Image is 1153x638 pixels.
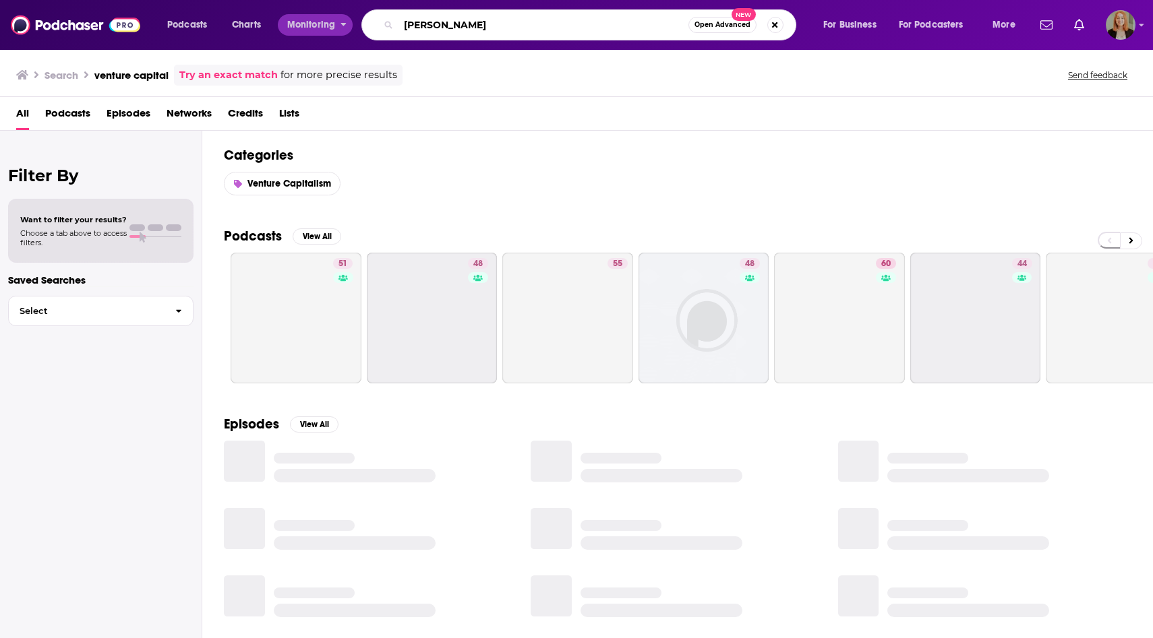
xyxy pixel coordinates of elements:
[899,15,964,34] span: For Podcasters
[639,253,769,383] a: 48
[983,14,1032,36] button: open menu
[823,15,877,34] span: For Business
[1069,13,1090,36] a: Show notifications dropdown
[8,166,194,185] h2: Filter By
[224,416,279,433] h2: Episodes
[333,258,353,269] a: 51
[293,228,341,245] button: View All
[694,22,750,28] span: Open Advanced
[398,14,688,36] input: Search podcasts, credits, & more...
[280,67,397,83] span: for more precise results
[224,147,1131,164] h2: Categories
[774,253,905,383] a: 60
[8,296,194,326] button: Select
[910,253,1041,383] a: 44
[338,257,347,271] span: 51
[167,102,212,130] a: Networks
[224,228,282,245] h2: Podcasts
[993,15,1015,34] span: More
[1012,258,1032,269] a: 44
[881,257,891,271] span: 60
[287,15,335,34] span: Monitoring
[732,8,756,21] span: New
[1106,10,1135,40] span: Logged in as emckenzie
[16,102,29,130] a: All
[502,253,633,383] a: 55
[9,307,165,315] span: Select
[290,416,338,433] button: View All
[231,253,361,383] a: 51
[745,257,755,271] span: 48
[374,9,809,40] div: Search podcasts, credits, & more...
[20,228,127,247] span: Choose a tab above to access filters.
[1017,257,1027,271] span: 44
[1064,69,1131,81] button: Send feedback
[814,14,893,36] button: open menu
[223,14,269,36] a: Charts
[278,14,353,36] button: open menu
[107,102,150,130] a: Episodes
[158,14,225,36] button: open menu
[688,17,757,33] button: Open AdvancedNew
[740,258,760,269] a: 48
[876,258,896,269] a: 60
[473,257,483,271] span: 48
[279,102,299,130] a: Lists
[1106,10,1135,40] img: User Profile
[45,69,78,82] h3: Search
[232,15,261,34] span: Charts
[224,416,338,433] a: EpisodesView All
[228,102,263,130] a: Credits
[179,67,278,83] a: Try an exact match
[1035,13,1058,36] a: Show notifications dropdown
[608,258,628,269] a: 55
[8,274,194,286] p: Saved Searches
[11,12,140,38] img: Podchaser - Follow, Share and Rate Podcasts
[613,257,622,271] span: 55
[890,14,983,36] button: open menu
[224,172,341,195] a: Venture Capitalism
[367,253,498,383] a: 48
[247,178,331,189] span: Venture Capitalism
[167,15,207,34] span: Podcasts
[468,258,488,269] a: 48
[224,228,341,245] a: PodcastsView All
[45,102,90,130] a: Podcasts
[20,215,127,224] span: Want to filter your results?
[94,69,169,82] h3: venture capital
[1106,10,1135,40] button: Show profile menu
